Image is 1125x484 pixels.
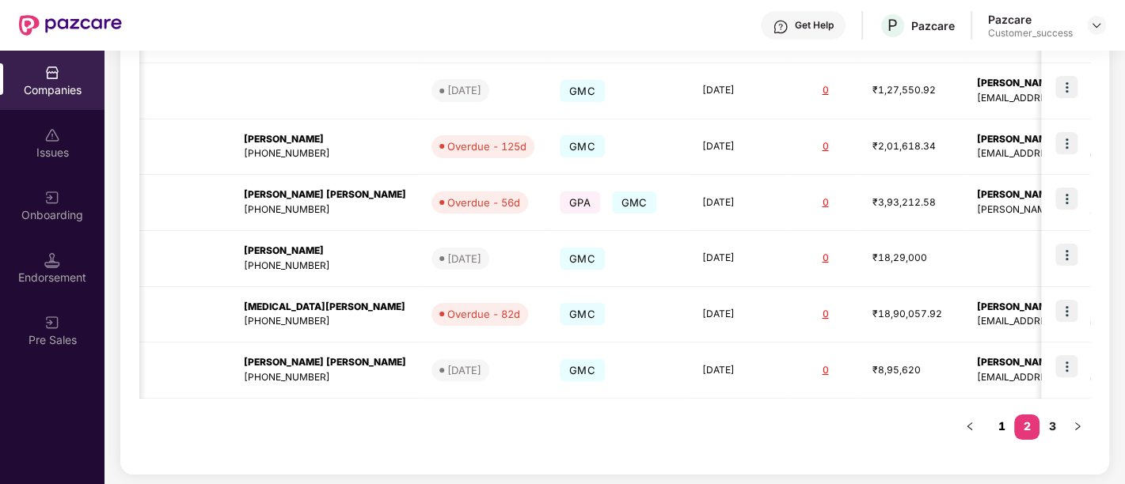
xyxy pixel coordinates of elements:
[1055,355,1077,377] img: icon
[887,16,898,35] span: P
[773,19,789,35] img: svg+xml;base64,PHN2ZyBpZD0iSGVscC0zMngzMiIgeG1sbnM9Imh0dHA6Ly93d3cudzMub3JnLzIwMDAvc3ZnIiB3aWR0aD...
[560,248,605,270] span: GMC
[560,359,605,381] span: GMC
[560,303,605,325] span: GMC
[989,414,1014,440] li: 1
[447,306,520,322] div: Overdue - 82d
[872,195,951,210] div: ₹3,93,212.58
[244,300,406,315] div: [MEDICAL_DATA][PERSON_NAME]
[244,370,406,385] div: [PHONE_NUMBER]
[244,259,406,274] div: [PHONE_NUMBER]
[988,12,1073,27] div: Pazcare
[447,251,481,267] div: [DATE]
[911,18,955,33] div: Pazcare
[795,19,834,32] div: Get Help
[447,82,481,98] div: [DATE]
[1055,300,1077,322] img: icon
[19,15,122,36] img: New Pazcare Logo
[244,244,406,259] div: [PERSON_NAME]
[1055,132,1077,154] img: icon
[804,363,846,378] div: 0
[804,139,846,154] div: 0
[1055,76,1077,98] img: icon
[1065,414,1090,440] button: right
[957,414,982,440] button: left
[44,65,60,81] img: svg+xml;base64,PHN2ZyBpZD0iQ29tcGFuaWVzIiB4bWxucz0iaHR0cDovL3d3dy53My5vcmcvMjAwMC9zdmciIHdpZHRoPS...
[44,252,60,268] img: svg+xml;base64,PHN2ZyB3aWR0aD0iMTQuNSIgaGVpZ2h0PSIxNC41IiB2aWV3Qm94PSIwIDAgMTYgMTYiIGZpbGw9Im5vbm...
[244,187,406,202] div: [PERSON_NAME] [PERSON_NAME]
[804,195,846,210] div: 0
[1014,414,1039,440] li: 2
[1090,19,1103,32] img: svg+xml;base64,PHN2ZyBpZD0iRHJvcGRvd24tMzJ4MzIiIHhtbG5zPSJodHRwOi8vd3d3LnczLm9yZy8yMDAwL3N2ZyIgd2...
[447,362,481,378] div: [DATE]
[612,191,657,214] span: GMC
[689,287,791,343] td: [DATE]
[804,83,846,98] div: 0
[244,314,406,329] div: [PHONE_NUMBER]
[989,414,1014,438] a: 1
[447,195,520,210] div: Overdue - 56d
[560,135,605,157] span: GMC
[872,251,951,266] div: ₹18,29,000
[447,138,526,154] div: Overdue - 125d
[988,27,1073,40] div: Customer_success
[872,139,951,154] div: ₹2,01,618.34
[957,414,982,440] li: Previous Page
[44,190,60,206] img: svg+xml;base64,PHN2ZyB3aWR0aD0iMjAiIGhlaWdodD0iMjAiIHZpZXdCb3g9IjAgMCAyMCAyMCIgZmlsbD0ibm9uZSIgeG...
[872,307,951,322] div: ₹18,90,057.92
[689,231,791,287] td: [DATE]
[1014,414,1039,438] a: 2
[1039,414,1065,438] a: 3
[244,202,406,217] div: [PHONE_NUMBER]
[804,307,846,322] div: 0
[1055,244,1077,266] img: icon
[689,342,791,399] td: [DATE]
[872,363,951,378] div: ₹8,95,620
[872,83,951,98] div: ₹1,27,550.92
[560,191,600,214] span: GPA
[1065,414,1090,440] li: Next Page
[44,127,60,143] img: svg+xml;base64,PHN2ZyBpZD0iSXNzdWVzX2Rpc2FibGVkIiB4bWxucz0iaHR0cDovL3d3dy53My5vcmcvMjAwMC9zdmciIH...
[560,80,605,102] span: GMC
[244,355,406,370] div: [PERSON_NAME] [PERSON_NAME]
[1055,187,1077,210] img: icon
[965,422,975,431] span: left
[244,146,406,161] div: [PHONE_NUMBER]
[804,251,846,266] div: 0
[689,175,791,231] td: [DATE]
[1039,414,1065,440] li: 3
[244,132,406,147] div: [PERSON_NAME]
[1073,422,1082,431] span: right
[689,63,791,119] td: [DATE]
[44,315,60,331] img: svg+xml;base64,PHN2ZyB3aWR0aD0iMjAiIGhlaWdodD0iMjAiIHZpZXdCb3g9IjAgMCAyMCAyMCIgZmlsbD0ibm9uZSIgeG...
[689,119,791,176] td: [DATE]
